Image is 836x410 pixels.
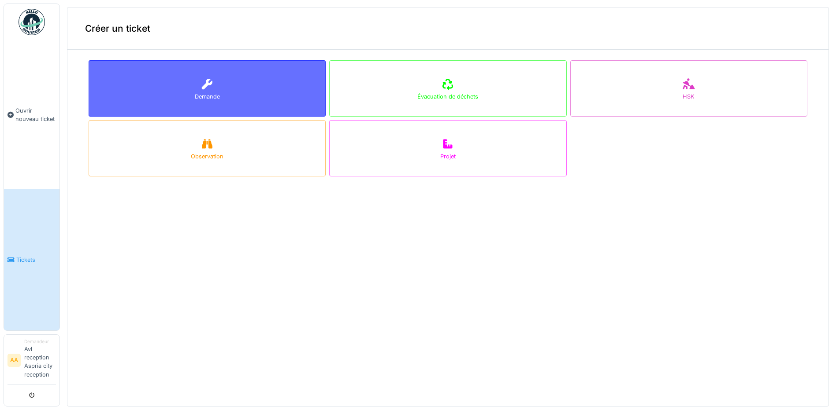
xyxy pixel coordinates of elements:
[67,7,829,50] div: Créer un ticket
[4,189,59,330] a: Tickets
[24,338,56,345] div: Demandeur
[24,338,56,382] li: Avl reception Aspria city reception
[4,40,59,189] a: Ouvrir nouveau ticket
[7,338,56,384] a: AA DemandeurAvl reception Aspria city reception
[440,152,456,161] div: Projet
[195,92,220,101] div: Demande
[16,256,56,264] span: Tickets
[683,92,695,101] div: HSK
[7,354,21,367] li: AA
[15,106,56,123] span: Ouvrir nouveau ticket
[417,92,478,101] div: Évacuation de déchets
[19,9,45,35] img: Badge_color-CXgf-gQk.svg
[191,152,223,161] div: Observation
